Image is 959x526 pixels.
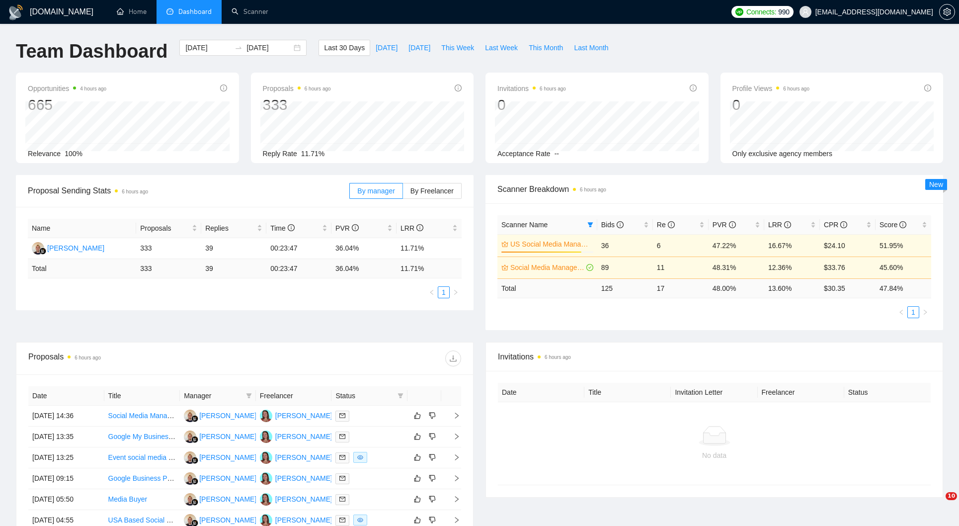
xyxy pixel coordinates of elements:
[260,411,332,419] a: KL[PERSON_NAME]
[445,454,460,461] span: right
[653,257,709,278] td: 11
[335,224,359,232] span: PVR
[28,83,106,94] span: Opportunities
[398,393,403,399] span: filter
[117,7,147,16] a: homeHome
[184,453,256,461] a: AS[PERSON_NAME]
[441,42,474,53] span: This Week
[104,447,180,468] td: Event social media content creation
[301,150,324,158] span: 11.71%
[510,262,584,273] a: Social Media Management - Worldwide
[235,44,242,52] span: to
[339,517,345,523] span: mail
[426,451,438,463] button: dislike
[397,259,462,278] td: 11.71 %
[184,431,196,443] img: AS
[690,85,697,91] span: info-circle
[597,234,653,257] td: 36
[617,221,624,228] span: info-circle
[668,221,675,228] span: info-circle
[709,278,764,298] td: 48.00 %
[357,517,363,523] span: eye
[601,221,624,229] span: Bids
[908,307,919,318] a: 1
[899,221,906,228] span: info-circle
[939,8,955,16] a: setting
[275,431,332,442] div: [PERSON_NAME]
[445,351,461,366] button: download
[411,493,423,505] button: like
[501,264,508,271] span: crown
[205,223,255,234] span: Replies
[191,457,198,464] img: gigradar-bm.png
[28,468,104,489] td: [DATE] 09:15
[136,219,201,238] th: Proposals
[907,306,919,318] li: 1
[414,474,421,482] span: like
[108,412,215,420] a: Social Media Manager - freelancer
[184,390,242,401] span: Manager
[339,413,345,419] span: mail
[65,150,82,158] span: 100%
[275,473,332,484] div: [PERSON_NAME]
[946,492,957,500] span: 10
[122,189,148,194] time: 6 hours ago
[80,86,106,91] time: 4 hours ago
[108,474,364,482] a: Google Business Profile (GBP) Setup & Local SEO Optimization for Pediatric Clinic
[324,42,365,53] span: Last 30 Days
[8,4,24,20] img: logo
[185,42,231,53] input: Start date
[898,309,904,315] span: left
[876,257,931,278] td: 45.60%
[784,221,791,228] span: info-circle
[184,451,196,464] img: AS
[587,222,593,228] span: filter
[445,433,460,440] span: right
[339,434,345,439] span: mail
[925,492,949,516] iframe: Intercom live chat
[32,242,44,255] img: AS
[191,499,198,506] img: gigradar-bm.png
[485,42,518,53] span: Last Week
[895,306,907,318] li: Previous Page
[275,452,332,463] div: [PERSON_NAME]
[191,478,198,485] img: gigradar-bm.png
[263,95,331,114] div: 333
[28,447,104,468] td: [DATE] 13:25
[28,184,349,197] span: Proposal Sending Stats
[28,259,136,278] td: Total
[184,493,196,506] img: AS
[498,383,584,402] th: Date
[319,40,370,56] button: Last 30 Days
[411,451,423,463] button: like
[108,453,218,461] a: Event social media content creation
[597,278,653,298] td: 125
[426,286,438,298] button: left
[840,221,847,228] span: info-circle
[844,383,931,402] th: Status
[436,40,479,56] button: This Week
[426,410,438,422] button: dislike
[260,493,272,506] img: KL
[445,517,460,524] span: right
[764,257,820,278] td: 12.36%
[580,187,606,192] time: 6 hours ago
[104,427,180,447] td: Google My Business Review Generation and Optimization Specialist
[28,406,104,427] td: [DATE] 14:36
[426,493,438,505] button: dislike
[184,432,256,440] a: AS[PERSON_NAME]
[713,221,736,229] span: PVR
[924,85,931,91] span: info-circle
[191,436,198,443] img: gigradar-bm.png
[275,494,332,505] div: [PERSON_NAME]
[438,287,449,298] a: 1
[876,234,931,257] td: 51.95%
[450,286,462,298] li: Next Page
[178,7,212,16] span: Dashboard
[768,221,791,229] span: LRR
[497,83,566,94] span: Invitations
[28,219,136,238] th: Name
[199,494,256,505] div: [PERSON_NAME]
[339,475,345,481] span: mail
